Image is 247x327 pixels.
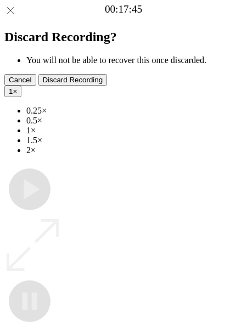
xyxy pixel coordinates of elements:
[26,106,243,116] li: 0.25×
[26,126,243,136] li: 1×
[105,3,142,15] a: 00:17:45
[26,55,243,65] li: You will not be able to recover this once discarded.
[4,30,243,44] h2: Discard Recording?
[4,86,21,97] button: 1×
[9,87,13,95] span: 1
[38,74,108,86] button: Discard Recording
[26,145,243,155] li: 2×
[26,136,243,145] li: 1.5×
[26,116,243,126] li: 0.5×
[4,74,36,86] button: Cancel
